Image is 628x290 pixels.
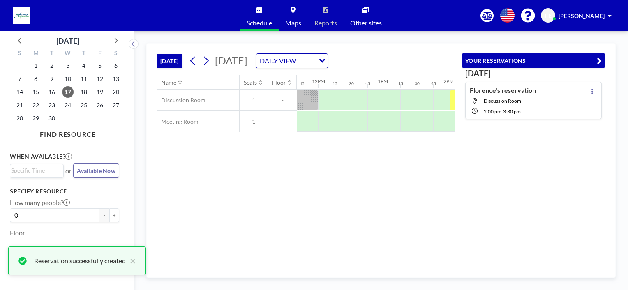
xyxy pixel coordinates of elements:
[78,99,90,111] span: Thursday, September 25, 2025
[110,99,122,111] span: Saturday, September 27, 2025
[14,99,25,111] span: Sunday, September 21, 2025
[76,48,92,59] div: T
[46,60,58,71] span: Tuesday, September 2, 2025
[14,86,25,98] span: Sunday, September 14, 2025
[559,12,605,19] span: [PERSON_NAME]
[268,97,297,104] span: -
[10,245,23,253] label: Type
[30,113,42,124] span: Monday, September 29, 2025
[34,256,126,266] div: Reservation successfully created
[62,86,74,98] span: Wednesday, September 17, 2025
[256,54,328,68] div: Search for option
[314,20,337,26] span: Reports
[350,20,382,26] span: Other sites
[77,167,115,174] span: Available Now
[62,99,74,111] span: Wednesday, September 24, 2025
[78,73,90,85] span: Thursday, September 11, 2025
[10,188,119,195] h3: Specify resource
[10,164,63,177] div: Search for option
[30,86,42,98] span: Monday, September 15, 2025
[157,118,199,125] span: Meeting Room
[30,99,42,111] span: Monday, September 22, 2025
[312,78,325,84] div: 12PM
[10,198,70,207] label: How many people?
[110,86,122,98] span: Saturday, September 20, 2025
[378,78,388,84] div: 1PM
[398,81,403,86] div: 15
[300,81,305,86] div: 45
[431,81,436,86] div: 45
[78,86,90,98] span: Thursday, September 18, 2025
[247,20,272,26] span: Schedule
[484,98,521,104] span: Discussion Room
[240,97,268,104] span: 1
[349,81,354,86] div: 30
[108,48,124,59] div: S
[94,86,106,98] span: Friday, September 19, 2025
[157,97,205,104] span: Discussion Room
[92,48,108,59] div: F
[126,256,136,266] button: close
[503,108,521,115] span: 3:30 PM
[60,48,76,59] div: W
[157,54,182,68] button: [DATE]
[161,79,176,86] div: Name
[78,60,90,71] span: Thursday, September 4, 2025
[215,54,247,67] span: [DATE]
[484,108,501,115] span: 2:00 PM
[443,78,454,84] div: 2PM
[10,127,126,138] h4: FIND RESOURCE
[462,53,605,68] button: YOUR RESERVATIONS
[10,229,25,237] label: Floor
[73,163,119,178] button: Available Now
[465,68,602,78] h3: [DATE]
[44,48,60,59] div: T
[298,55,314,66] input: Search for option
[12,48,28,59] div: S
[65,167,72,175] span: or
[56,35,79,46] div: [DATE]
[94,60,106,71] span: Friday, September 5, 2025
[268,118,297,125] span: -
[46,86,58,98] span: Tuesday, September 16, 2025
[109,208,119,222] button: +
[46,73,58,85] span: Tuesday, September 9, 2025
[46,99,58,111] span: Tuesday, September 23, 2025
[28,48,44,59] div: M
[13,7,30,24] img: organization-logo
[332,81,337,86] div: 15
[99,208,109,222] button: -
[501,108,503,115] span: -
[272,79,286,86] div: Floor
[258,55,298,66] span: DAILY VIEW
[110,60,122,71] span: Saturday, September 6, 2025
[30,73,42,85] span: Monday, September 8, 2025
[285,20,301,26] span: Maps
[11,166,59,175] input: Search for option
[30,60,42,71] span: Monday, September 1, 2025
[365,81,370,86] div: 45
[244,79,257,86] div: Seats
[14,73,25,85] span: Sunday, September 7, 2025
[94,73,106,85] span: Friday, September 12, 2025
[415,81,420,86] div: 30
[470,86,536,94] h4: Florence's reservation
[46,113,58,124] span: Tuesday, September 30, 2025
[62,73,74,85] span: Wednesday, September 10, 2025
[94,99,106,111] span: Friday, September 26, 2025
[14,113,25,124] span: Sunday, September 28, 2025
[110,73,122,85] span: Saturday, September 13, 2025
[62,60,74,71] span: Wednesday, September 3, 2025
[545,12,552,19] span: FE
[240,118,268,125] span: 1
